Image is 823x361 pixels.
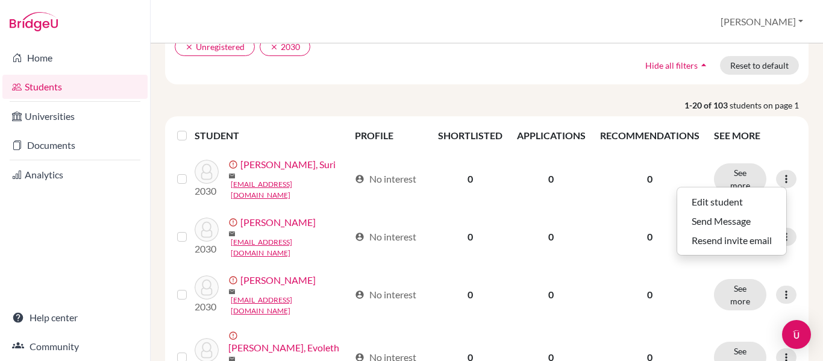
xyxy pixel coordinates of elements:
[431,150,510,208] td: 0
[195,242,219,256] p: 2030
[195,121,348,150] th: STUDENT
[228,341,339,355] a: [PERSON_NAME], Evoleth
[228,230,236,237] span: mail
[782,320,811,349] div: Open Intercom Messenger
[2,75,148,99] a: Students
[510,208,593,266] td: 0
[715,10,809,33] button: [PERSON_NAME]
[228,275,240,285] span: error_outline
[355,172,416,186] div: No interest
[355,287,416,302] div: No interest
[635,56,720,75] button: Hide all filtersarrow_drop_up
[228,172,236,180] span: mail
[2,46,148,70] a: Home
[684,99,730,111] strong: 1-20 of 103
[355,174,365,184] span: account_circle
[698,59,710,71] i: arrow_drop_up
[348,121,431,150] th: PROFILE
[2,104,148,128] a: Universities
[677,192,786,212] button: Edit student
[175,37,255,56] button: clearUnregistered
[720,56,799,75] button: Reset to default
[431,208,510,266] td: 0
[228,288,236,295] span: mail
[645,60,698,71] span: Hide all filters
[195,160,219,184] img: Aguilera, Suri
[240,273,316,287] a: [PERSON_NAME]
[714,279,766,310] button: See more
[270,43,278,51] i: clear
[431,121,510,150] th: SHORTLISTED
[228,331,240,341] span: error_outline
[2,133,148,157] a: Documents
[260,37,310,56] button: clear2030
[195,300,219,314] p: 2030
[240,157,336,172] a: [PERSON_NAME], Suri
[677,231,786,250] button: Resend invite email
[677,212,786,231] button: Send Message
[2,163,148,187] a: Analytics
[228,160,240,169] span: error_outline
[355,230,416,244] div: No interest
[195,184,219,198] p: 2030
[195,218,219,242] img: Alarcon, Selvin
[195,275,219,300] img: Alcantara, Ashley
[240,215,316,230] a: [PERSON_NAME]
[355,232,365,242] span: account_circle
[730,99,809,111] span: students on page 1
[600,172,699,186] p: 0
[714,163,766,195] button: See more
[600,287,699,302] p: 0
[2,334,148,359] a: Community
[593,121,707,150] th: RECOMMENDATIONS
[231,295,349,316] a: [EMAIL_ADDRESS][DOMAIN_NAME]
[707,121,804,150] th: SEE MORE
[431,266,510,324] td: 0
[10,12,58,31] img: Bridge-U
[185,43,193,51] i: clear
[510,150,593,208] td: 0
[600,230,699,244] p: 0
[231,237,349,259] a: [EMAIL_ADDRESS][DOMAIN_NAME]
[510,121,593,150] th: APPLICATIONS
[231,179,349,201] a: [EMAIL_ADDRESS][DOMAIN_NAME]
[228,218,240,227] span: error_outline
[2,306,148,330] a: Help center
[510,266,593,324] td: 0
[355,290,365,300] span: account_circle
